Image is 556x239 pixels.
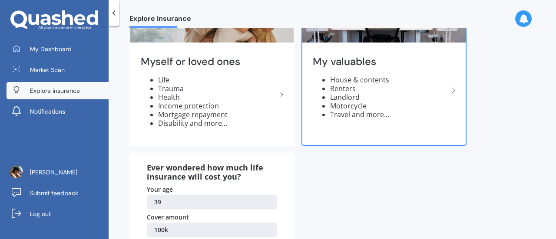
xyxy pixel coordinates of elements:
[30,168,77,177] span: [PERSON_NAME]
[158,110,276,119] li: Mortgage repayment
[158,119,276,128] li: Disability and more...
[30,45,72,53] span: My Dashboard
[147,213,277,222] div: Cover amount
[30,210,51,218] span: Log out
[158,101,276,110] li: Income protection
[30,107,65,116] span: Notifications
[7,184,109,202] a: Submit feedback
[30,86,80,95] span: Explore insurance
[7,164,109,181] a: [PERSON_NAME]
[158,75,276,84] li: Life
[147,185,277,194] div: Your age
[7,82,109,99] a: Explore insurance
[158,93,276,101] li: Health
[141,55,276,69] h2: Myself or loved ones
[330,93,448,101] li: Landlord
[313,55,448,69] h2: My valuables
[147,195,277,210] a: 39
[330,101,448,110] li: Motorcycle
[147,223,277,237] a: 100k
[158,84,276,93] li: Trauma
[10,165,23,178] img: 51c6c543934fbed29844d123cb4bbaaa
[30,65,65,74] span: Market Scan
[147,163,277,182] div: Ever wondered how much life insurance will cost you?
[7,205,109,223] a: Log out
[7,40,109,58] a: My Dashboard
[330,110,448,119] li: Travel and more...
[30,189,78,197] span: Submit feedback
[129,14,191,26] span: Explore insurance
[7,103,109,120] a: Notifications
[7,61,109,79] a: Market Scan
[330,84,448,93] li: Renters
[330,75,448,84] li: House & contents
